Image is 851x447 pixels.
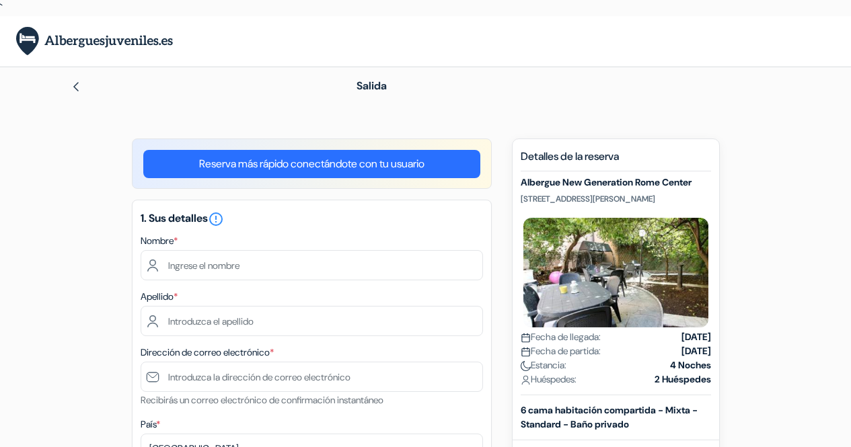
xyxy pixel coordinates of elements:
[521,177,711,188] h5: Albergue New Generation Rome Center
[141,417,160,432] label: País
[670,358,711,372] strong: 4 Noches
[141,211,483,227] h5: 1. Sus detalles
[357,79,387,93] span: Salida
[521,333,531,343] img: calendar.svg
[143,150,480,178] a: Reserva más rápido conectándote con tu usuario
[141,362,483,392] input: Introduzca la dirección de correo electrónico
[16,27,173,56] img: AlberguesJuveniles.es
[521,375,531,385] img: user_icon.svg
[681,344,711,358] strong: [DATE]
[141,346,274,360] label: Dirección de correo electrónico
[655,372,711,387] strong: 2 Huéspedes
[521,372,577,387] span: Huéspedes:
[521,404,698,430] b: 6 cama habitación compartida - Mixta - Standard - Baño privado
[521,344,601,358] span: Fecha de partida:
[141,290,178,304] label: Apellido
[521,330,601,344] span: Fecha de llegada:
[208,211,224,225] a: error_outline
[71,81,81,92] img: left_arrow.svg
[208,211,224,227] i: error_outline
[141,394,383,406] small: Recibirás un correo electrónico de confirmación instantáneo
[521,194,711,204] p: [STREET_ADDRESS][PERSON_NAME]
[141,234,178,248] label: Nombre
[141,250,483,280] input: Ingrese el nombre
[521,358,566,372] span: Estancia:
[681,330,711,344] strong: [DATE]
[521,347,531,357] img: calendar.svg
[521,361,531,371] img: moon.svg
[141,306,483,336] input: Introduzca el apellido
[521,150,711,171] h5: Detalles de la reserva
